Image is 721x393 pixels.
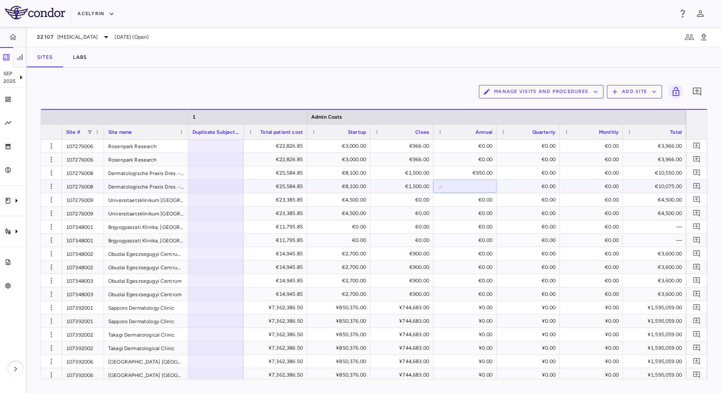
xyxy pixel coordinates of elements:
div: €0.00 [504,153,555,166]
div: 107348003 [62,274,104,287]
p: 2025 [3,77,16,85]
div: ¥850,376.00 [315,314,366,328]
div: €25,584.85 [251,180,303,193]
div: €0.00 [567,287,619,301]
div: ¥0.00 [567,301,619,314]
svg: Add comment [693,155,701,163]
div: €3,000.00 [315,139,366,153]
div: €3,600.00 [630,260,682,274]
div: Dermatologische Praxis Dres. - [PERSON_NAME] [104,180,188,193]
div: €900.00 [378,274,429,287]
div: €10,550.00 [630,166,682,180]
div: 107392001 [62,301,104,314]
div: Obudai Egeszsegugyi Centrum [104,274,188,287]
div: €0.00 [441,234,492,247]
div: €966.00 [378,139,429,153]
div: ¥0.00 [441,368,492,382]
div: ¥744,683.00 [378,355,429,368]
span: [DATE] (Open) [115,33,149,41]
span: Close [415,129,429,135]
div: 107348001 [62,220,104,233]
div: €0.00 [504,260,555,274]
div: ¥0.00 [504,355,555,368]
div: ¥0.00 [441,355,492,368]
div: €14,945.85 [251,287,303,301]
svg: Add comment [693,250,701,258]
div: ¥744,683.00 [378,301,429,314]
button: Sites [27,47,63,67]
button: Add comment [691,288,702,300]
div: Rosenpark Research [104,153,188,166]
button: Add comment [691,194,702,205]
div: €0.00 [315,220,366,234]
span: Admin Costs [311,114,342,120]
div: €0.00 [441,220,492,234]
svg: Add comment [693,344,701,352]
button: Add comment [691,315,702,327]
div: ¥850,376.00 [315,355,366,368]
div: ¥0.00 [567,341,619,355]
div: 107348002 [62,247,104,260]
div: €4,500.00 [315,207,366,220]
div: €0.00 [567,274,619,287]
button: Manage Visits and Procedures [479,85,604,98]
button: Add comment [691,154,702,165]
div: €0.00 [504,207,555,220]
button: Add comment [691,342,702,353]
div: €3,600.00 [630,247,682,260]
div: Universitaetsklinikum [GEOGRAPHIC_DATA] fuer Dermatologie, Venerologie und Allergologie [104,207,188,220]
button: Add comment [691,329,702,340]
div: 107276008 [62,166,104,179]
svg: Add comment [693,371,701,379]
div: ¥744,683.00 [378,314,429,328]
button: Add comment [691,275,702,286]
div: 107392002 [62,341,104,354]
button: Add Site [607,85,662,98]
button: Add comment [691,167,702,178]
div: ¥850,376.00 [315,368,366,382]
div: €3,966.00 [630,153,682,166]
div: ¥0.00 [567,368,619,382]
div: ¥1,595,059.00 [630,328,682,341]
div: Obudai Egeszsegugyi Centrum - [GEOGRAPHIC_DATA] [104,260,188,274]
span: Site # [66,129,80,135]
div: [GEOGRAPHIC_DATA] [GEOGRAPHIC_DATA] [104,368,188,381]
div: €14,945.85 [251,260,303,274]
div: €0.00 [567,207,619,220]
div: ¥7,362,386.50 [251,341,303,355]
span: Annual [475,129,492,135]
div: €8,100.00 [315,180,366,193]
div: €3,600.00 [630,287,682,301]
div: ¥744,683.00 [378,328,429,341]
span: Duplicate Subject Number [192,129,240,135]
div: ¥1,595,059.00 [630,368,682,382]
p: Sep [3,70,16,77]
button: Add comment [691,302,702,313]
span: Quarterly [532,129,555,135]
span: Startup [348,129,366,135]
svg: Add comment [693,303,701,311]
div: €22,826.85 [251,139,303,153]
div: €0.00 [504,220,555,234]
button: Add comment [691,356,702,367]
div: Obudai Egeszsegugyi Centrum - [GEOGRAPHIC_DATA] [104,247,188,260]
div: €4,500.00 [630,207,682,220]
div: €0.00 [441,260,492,274]
div: Brgyogyaszati Klinika, [GEOGRAPHIC_DATA] Orvos - es Egeszsegtudomanyi Centrum [104,220,188,233]
div: €2,700.00 [315,260,366,274]
div: €0.00 [504,139,555,153]
div: €3,966.00 [630,139,682,153]
span: Total [670,129,682,135]
div: €0.00 [567,247,619,260]
svg: Add comment [693,357,701,365]
div: €23,385.85 [251,193,303,207]
img: logo-full-BYUhSk78.svg [5,6,65,19]
div: ¥0.00 [567,355,619,368]
div: €0.00 [504,234,555,247]
div: €3,000.00 [315,153,366,166]
div: €25,584.85 [251,166,303,180]
div: ¥744,683.00 [378,368,429,382]
div: €2,700.00 [315,274,366,287]
span: Total patient cost [260,129,303,135]
div: €2,700.00 [315,247,366,260]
